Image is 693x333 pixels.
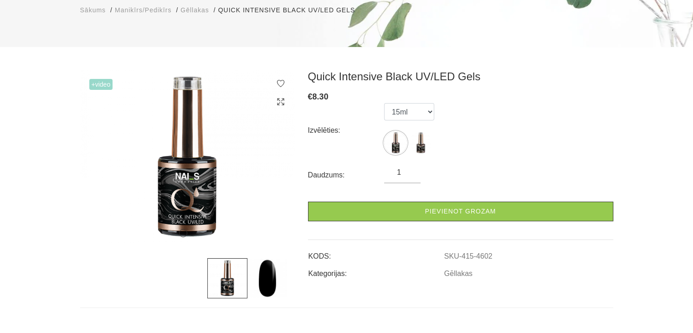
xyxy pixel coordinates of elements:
span: € [308,92,313,101]
button: 2 of 2 [192,231,197,235]
h3: Quick Intensive Black UV/LED Gels [308,70,613,83]
span: Sākums [80,6,106,14]
span: Manikīrs/Pedikīrs [115,6,171,14]
img: ... [247,258,287,298]
td: KODS: [308,245,444,262]
img: ... [80,70,294,245]
img: ... [207,258,247,298]
button: 1 of 2 [179,229,187,237]
a: Gēllakas [444,270,472,278]
a: Sākums [80,5,106,15]
div: Izvēlēties: [308,123,385,138]
div: Daudzums: [308,168,385,182]
span: Gēllakas [180,6,209,14]
span: 8.30 [313,92,329,101]
a: Gēllakas [180,5,209,15]
img: ... [409,131,432,154]
td: Kategorijas: [308,262,444,279]
a: Pievienot grozam [308,202,613,221]
span: +Video [89,79,113,90]
img: ... [384,131,407,154]
li: Quick Intensive Black UV/LED Gels [218,5,364,15]
a: Manikīrs/Pedikīrs [115,5,171,15]
a: SKU-415-4602 [444,252,493,260]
